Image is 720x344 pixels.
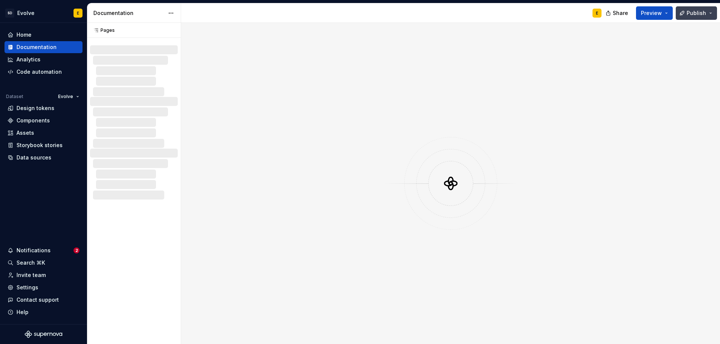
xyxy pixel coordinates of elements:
div: Components [16,117,50,124]
div: Documentation [16,43,57,51]
div: Storybook stories [16,141,63,149]
div: Evolve [17,9,34,17]
div: Invite team [16,271,46,279]
div: Data sources [16,154,51,161]
div: E [596,10,598,16]
a: Home [4,29,82,41]
button: SDEvolveE [1,5,85,21]
span: Evolve [58,94,73,100]
div: E [77,10,79,16]
div: Help [16,308,28,316]
div: Home [16,31,31,39]
a: Documentation [4,41,82,53]
div: Search ⌘K [16,259,45,267]
a: Invite team [4,269,82,281]
div: Pages [90,27,115,33]
div: SD [5,9,14,18]
div: Documentation [93,9,164,17]
button: Search ⌘K [4,257,82,269]
a: Analytics [4,54,82,66]
button: Publish [676,6,717,20]
button: Evolve [55,91,82,102]
div: Design tokens [16,104,54,112]
div: Code automation [16,68,62,76]
span: Share [613,9,628,17]
div: Assets [16,129,34,137]
button: Preview [636,6,673,20]
a: Settings [4,281,82,293]
div: Analytics [16,56,40,63]
div: Dataset [6,94,23,100]
a: Data sources [4,152,82,164]
svg: Supernova Logo [25,331,62,338]
button: Share [602,6,633,20]
button: Notifications2 [4,244,82,256]
a: Components [4,115,82,127]
div: Settings [16,284,38,291]
span: Publish [687,9,706,17]
button: Contact support [4,294,82,306]
span: 2 [73,247,79,253]
a: Assets [4,127,82,139]
a: Design tokens [4,102,82,114]
div: Contact support [16,296,59,304]
a: Code automation [4,66,82,78]
button: Help [4,306,82,318]
span: Preview [641,9,662,17]
div: Notifications [16,247,51,254]
a: Storybook stories [4,139,82,151]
